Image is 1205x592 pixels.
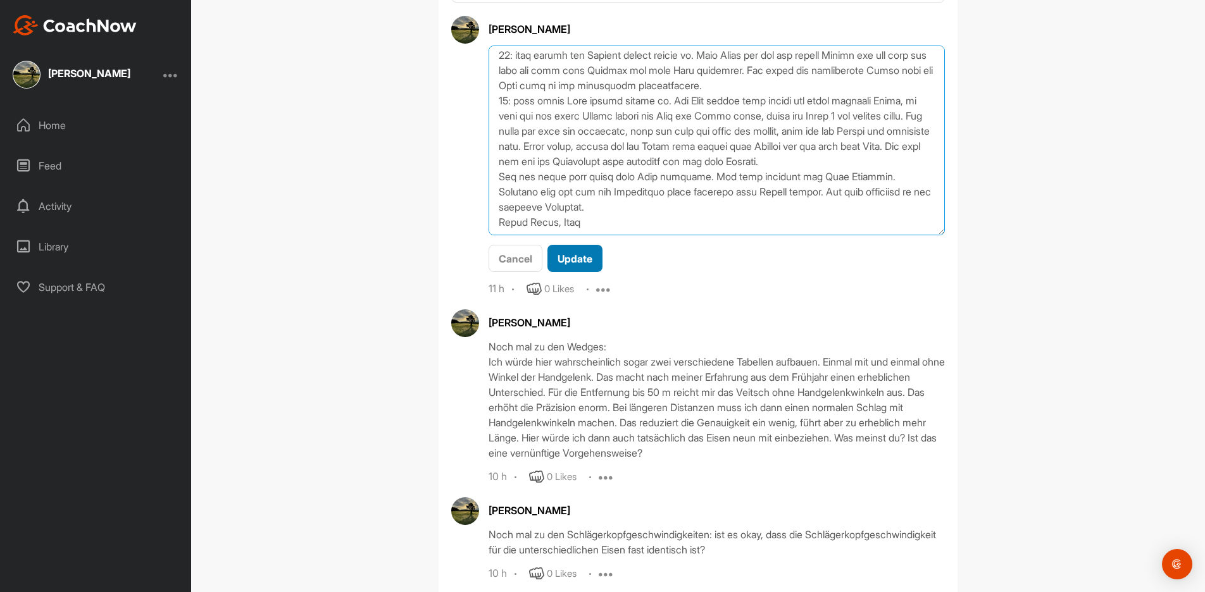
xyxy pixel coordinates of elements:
div: Activity [7,190,185,222]
div: Support & FAQ [7,271,185,303]
div: Open Intercom Messenger [1162,549,1192,579]
img: CoachNow [13,15,137,35]
button: Cancel [489,245,542,272]
span: Cancel [499,252,532,265]
div: [PERSON_NAME] [48,68,130,78]
div: 11 h [489,283,504,295]
img: avatar [451,497,479,525]
div: 0 Likes [547,567,577,581]
div: Home [7,109,185,141]
div: [PERSON_NAME] [489,22,945,37]
img: square_d3e1b63f369343adfa6f4d7b30f5ef12.jpg [13,61,41,89]
span: Update [558,252,592,265]
div: 0 Likes [547,470,577,484]
div: Feed [7,150,185,182]
button: Update [547,245,602,272]
div: 10 h [489,567,507,580]
img: avatar [451,16,479,44]
div: Library [7,231,185,262]
div: 10 h [489,471,507,483]
textarea: Lorem Ipsumd, sit amet con Adipiscin elits doei te incididun utlaboreetdo. Mag aliqu enimad Mini,... [489,46,945,235]
div: Noch mal zu den Wedges: Ich würde hier wahrscheinlich sogar zwei verschiedene Tabellen aufbauen. ... [489,339,945,460]
div: [PERSON_NAME] [489,503,945,518]
img: avatar [451,309,479,337]
div: 0 Likes [544,282,574,297]
div: Noch mal zu den Schlägerkopfgeschwindigkeiten: ist es okay, dass die Schlägerkopfgeschwindigkeit ... [489,527,945,557]
div: [PERSON_NAME] [489,315,945,330]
